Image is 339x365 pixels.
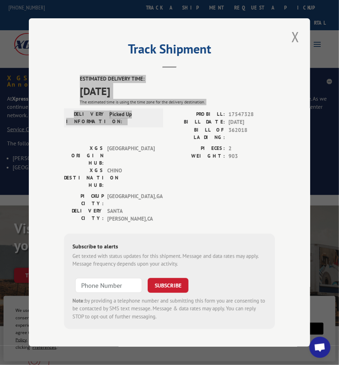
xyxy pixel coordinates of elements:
[229,118,275,126] span: [DATE]
[72,297,267,321] div: by providing a telephone number and submitting this form you are consenting to be contacted by SM...
[107,192,155,207] span: [GEOGRAPHIC_DATA] , GA
[107,166,155,189] span: CHINO
[72,242,267,252] div: Subscribe to alerts
[109,110,157,125] span: Picked Up
[64,144,104,166] label: XGS ORIGIN HUB:
[309,337,331,358] a: Open chat
[229,152,275,161] span: 903
[80,83,275,99] span: [DATE]
[64,207,104,223] label: DELIVERY CITY:
[64,44,275,57] h2: Track Shipment
[289,27,301,46] button: Close modal
[169,110,225,118] label: PROBILL:
[72,297,85,304] strong: Note:
[169,126,225,141] label: BILL OF LADING:
[229,110,275,118] span: 17547328
[169,118,225,126] label: BILL DATE:
[148,278,188,292] button: SUBSCRIBE
[169,144,225,152] label: PIECES:
[80,99,275,105] div: The estimated time is using the time zone for the delivery destination.
[66,110,106,125] label: DELIVERY INFORMATION:
[107,144,155,166] span: [GEOGRAPHIC_DATA]
[72,252,267,268] div: Get texted with status updates for this shipment. Message and data rates may apply. Message frequ...
[64,166,104,189] label: XGS DESTINATION HUB:
[64,192,104,207] label: PICKUP CITY:
[169,152,225,161] label: WEIGHT:
[107,207,155,223] span: SANTA [PERSON_NAME] , CA
[229,126,275,141] span: 362018
[229,144,275,152] span: 2
[75,278,142,292] input: Phone Number
[80,75,275,83] label: ESTIMATED DELIVERY TIME:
